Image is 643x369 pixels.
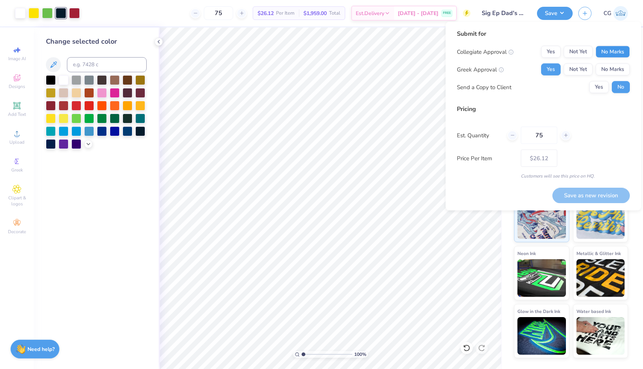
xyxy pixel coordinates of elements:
[517,317,566,355] img: Glow in the Dark Ink
[457,154,515,162] label: Price Per Item
[541,46,561,58] button: Yes
[9,84,25,90] span: Designs
[476,6,531,21] input: Untitled Design
[576,317,625,355] img: Water based Ink
[8,111,26,117] span: Add Text
[517,307,560,315] span: Glow in the Dark Ink
[457,131,502,140] label: Est. Quantity
[612,81,630,93] button: No
[329,9,340,17] span: Total
[517,249,536,257] span: Neon Ink
[596,64,630,76] button: No Marks
[576,249,621,257] span: Metallic & Glitter Ink
[521,127,557,144] input: – –
[457,29,630,38] div: Submit for
[457,83,511,91] div: Send a Copy to Client
[11,167,23,173] span: Greek
[564,64,593,76] button: Not Yet
[564,46,593,58] button: Not Yet
[541,64,561,76] button: Yes
[398,9,438,17] span: [DATE] - [DATE]
[596,46,630,58] button: No Marks
[356,9,384,17] span: Est. Delivery
[517,201,566,239] img: Standard
[27,346,55,353] strong: Need help?
[537,7,573,20] button: Save
[576,201,625,239] img: Puff Ink
[354,351,366,358] span: 100 %
[4,195,30,207] span: Clipart & logos
[204,6,233,20] input: – –
[443,11,451,16] span: FREE
[276,9,294,17] span: Per Item
[8,229,26,235] span: Decorate
[457,65,504,74] div: Greek Approval
[67,57,147,72] input: e.g. 7428 c
[457,47,514,56] div: Collegiate Approval
[604,6,628,21] a: CG
[9,139,24,145] span: Upload
[576,307,611,315] span: Water based Ink
[589,81,609,93] button: Yes
[613,6,628,21] img: Carlee Gerke
[517,259,566,297] img: Neon Ink
[457,173,630,179] div: Customers will see this price on HQ.
[604,9,611,18] span: CG
[8,56,26,62] span: Image AI
[258,9,274,17] span: $26.12
[457,105,630,114] div: Pricing
[46,36,147,47] div: Change selected color
[303,9,327,17] span: $1,959.00
[576,259,625,297] img: Metallic & Glitter Ink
